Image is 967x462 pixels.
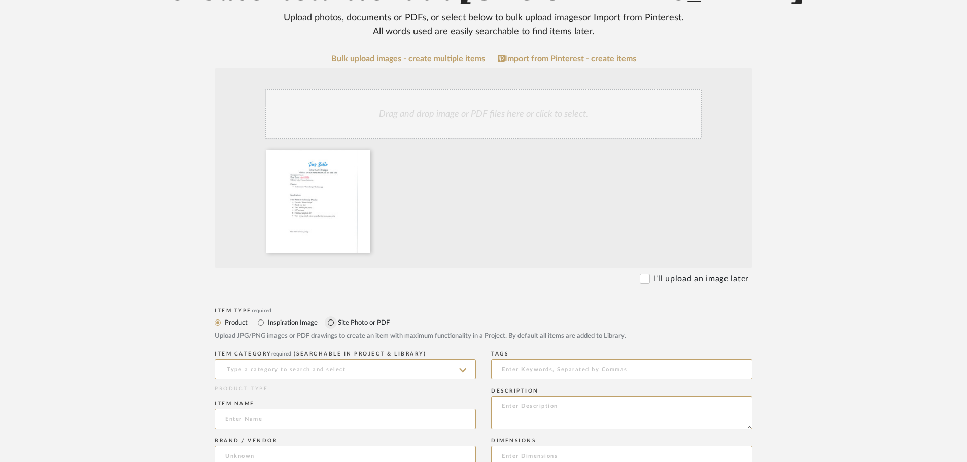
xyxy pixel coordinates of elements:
mat-radio-group: Select item type [215,316,752,329]
div: Dimensions [491,438,752,444]
input: Type a category to search and select [215,359,476,379]
div: Brand / Vendor [215,438,476,444]
div: ITEM CATEGORY [215,351,476,357]
a: Import from Pinterest - create items [498,54,636,63]
input: Enter Name [215,409,476,429]
div: Tags [491,351,752,357]
div: Upload JPG/PNG images or PDF drawings to create an item with maximum functionality in a Project. ... [215,331,752,341]
label: Product [224,317,248,328]
span: (Searchable in Project & Library) [294,351,427,357]
input: Enter Keywords, Separated by Commas [491,359,752,379]
label: Site Photo or PDF [337,317,390,328]
span: required [271,351,291,357]
div: Item name [215,401,476,407]
label: Inspiration Image [267,317,318,328]
div: Description [491,388,752,394]
label: I'll upload an image later [654,273,749,285]
div: Item Type [215,308,752,314]
div: Upload photos, documents or PDFs, or select below to bulk upload images or Import from Pinterest ... [275,11,692,39]
div: PRODUCT TYPE [215,385,476,393]
span: required [252,308,271,313]
a: Bulk upload images - create multiple items [331,55,485,63]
